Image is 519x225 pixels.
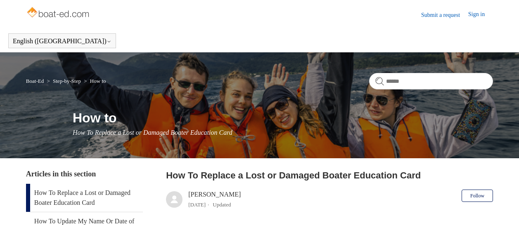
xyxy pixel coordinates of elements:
[13,37,111,45] button: English ([GEOGRAPHIC_DATA])
[26,78,45,84] li: Boat-Ed
[462,190,493,202] button: Follow Article
[213,202,231,208] li: Updated
[53,78,81,84] a: Step-by-Step
[26,184,143,212] a: How To Replace a Lost or Damaged Boater Education Card
[166,169,493,182] h2: How To Replace a Lost or Damaged Boater Education Card
[90,78,106,84] a: How to
[188,202,206,208] time: 04/08/2025, 09:48
[82,78,106,84] li: How to
[188,190,241,209] div: [PERSON_NAME]
[26,5,92,21] img: Boat-Ed Help Center home page
[26,170,96,178] span: Articles in this section
[369,73,493,89] input: Search
[45,78,82,84] li: Step-by-Step
[468,10,493,20] a: Sign in
[421,11,468,19] a: Submit a request
[26,78,44,84] a: Boat-Ed
[73,108,493,128] h1: How to
[73,129,232,136] span: How To Replace a Lost or Damaged Boater Education Card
